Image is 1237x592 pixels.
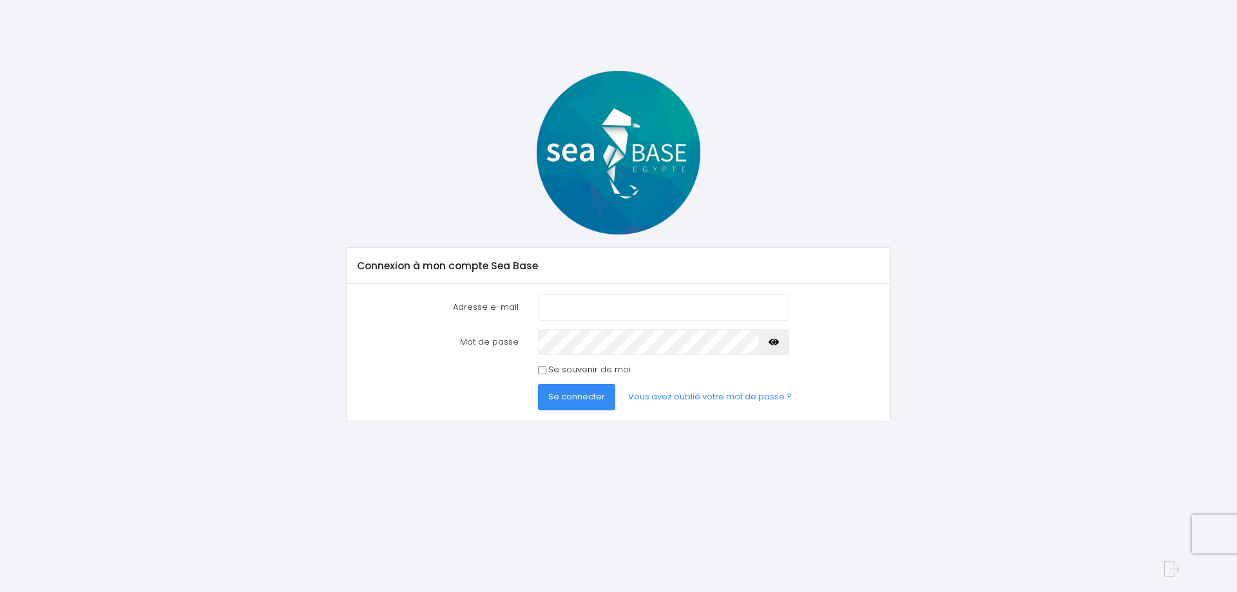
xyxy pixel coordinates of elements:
div: Connexion à mon compte Sea Base [347,248,890,284]
label: Mot de passe [348,329,528,355]
a: Vous avez oublié votre mot de passe ? [618,384,802,410]
span: Se connecter [548,390,605,403]
label: Adresse e-mail [348,294,528,320]
label: Se souvenir de moi [548,363,631,376]
button: Se connecter [538,384,615,410]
